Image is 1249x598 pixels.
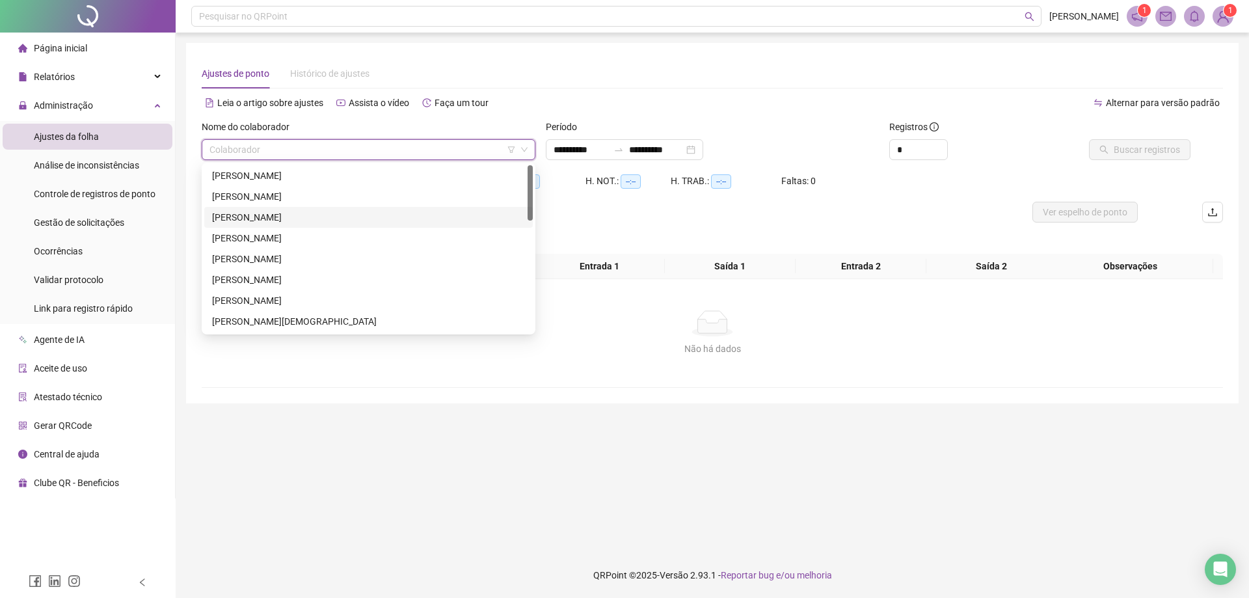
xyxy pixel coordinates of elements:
[336,98,345,107] span: youtube
[204,228,533,249] div: ANGELA LORRANNA CAMPOS DE CARVALHO
[34,420,92,431] span: Gerar QRCode
[1205,554,1236,585] div: Open Intercom Messenger
[1106,98,1220,108] span: Alternar para versão padrão
[18,478,27,487] span: gift
[721,570,832,580] span: Reportar bug e/ou melhoria
[534,254,665,279] th: Entrada 1
[501,174,585,189] div: HE 3:
[34,160,139,170] span: Análise de inconsistências
[18,392,27,401] span: solution
[1094,98,1103,107] span: swap
[212,314,525,329] div: [PERSON_NAME][DEMOGRAPHIC_DATA]
[204,165,533,186] div: ANA CAROLINA RODRIGUES DA SILVA
[212,231,525,245] div: [PERSON_NAME]
[660,570,688,580] span: Versão
[204,290,533,311] div: DANIELA MAGALHAES ARAUJO
[1224,4,1237,17] sup: Atualize o seu contato no menu Meus Dados
[796,254,926,279] th: Entrada 2
[889,120,939,134] span: Registros
[34,392,102,402] span: Atestado técnico
[1025,12,1034,21] span: search
[34,275,103,285] span: Validar protocolo
[212,293,525,308] div: [PERSON_NAME]
[1228,6,1233,15] span: 1
[781,176,816,186] span: Faltas: 0
[34,303,133,314] span: Link para registro rápido
[204,311,533,332] div: DANIELLY SOUZA DE JESUS
[34,363,87,374] span: Aceite de uso
[68,575,81,588] span: instagram
[1049,9,1119,23] span: [PERSON_NAME]
[621,174,641,189] span: --:--
[18,72,27,81] span: file
[217,98,323,108] span: Leia o artigo sobre ajustes
[520,146,528,154] span: down
[212,169,525,183] div: [PERSON_NAME]
[29,575,42,588] span: facebook
[34,334,85,345] span: Agente de IA
[665,254,796,279] th: Saída 1
[1032,202,1138,223] button: Ver espelho de ponto
[204,186,533,207] div: ANDRESSA CAROLINE DA COSTA FERNANDES
[34,217,124,228] span: Gestão de solicitações
[1207,207,1218,217] span: upload
[1131,10,1143,22] span: notification
[613,144,624,155] span: to
[18,421,27,430] span: qrcode
[18,101,27,110] span: lock
[290,66,369,81] div: Histórico de ajustes
[204,269,533,290] div: CARLOS MATHEUS SOUSA SANTOS
[546,120,585,134] label: Período
[202,66,269,81] div: Ajustes de ponto
[202,120,298,134] label: Nome do colaborador
[926,254,1057,279] th: Saída 2
[1053,259,1208,273] span: Observações
[217,342,1207,356] div: Não há dados
[212,210,525,224] div: [PERSON_NAME]
[585,174,671,189] div: H. NOT.:
[930,122,939,131] span: info-circle
[212,189,525,204] div: [PERSON_NAME]
[671,174,781,189] div: H. TRAB.:
[1213,7,1233,26] img: 82411
[18,44,27,53] span: home
[212,252,525,266] div: [PERSON_NAME]
[34,100,93,111] span: Administração
[1160,10,1172,22] span: mail
[507,146,515,154] span: filter
[212,273,525,287] div: [PERSON_NAME]
[34,72,75,82] span: Relatórios
[18,364,27,373] span: audit
[34,246,83,256] span: Ocorrências
[435,98,489,108] span: Faça um tour
[1142,6,1147,15] span: 1
[34,478,119,488] span: Clube QR - Beneficios
[1189,10,1200,22] span: bell
[422,98,431,107] span: history
[34,189,155,199] span: Controle de registros de ponto
[613,144,624,155] span: swap-right
[176,552,1249,598] footer: QRPoint © 2025 - 2.93.1 -
[204,207,533,228] div: ANDRESSA SOUSA SANTOS
[711,174,731,189] span: --:--
[18,450,27,459] span: info-circle
[48,575,61,588] span: linkedin
[205,98,214,107] span: file-text
[1089,139,1190,160] button: Buscar registros
[34,449,100,459] span: Central de ajuda
[1047,254,1213,279] th: Observações
[1138,4,1151,17] sup: 1
[204,249,533,269] div: BRENA ROCHA MARQUES
[34,43,87,53] span: Página inicial
[138,578,147,587] span: left
[34,131,99,142] span: Ajustes da folha
[349,98,409,108] span: Assista o vídeo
